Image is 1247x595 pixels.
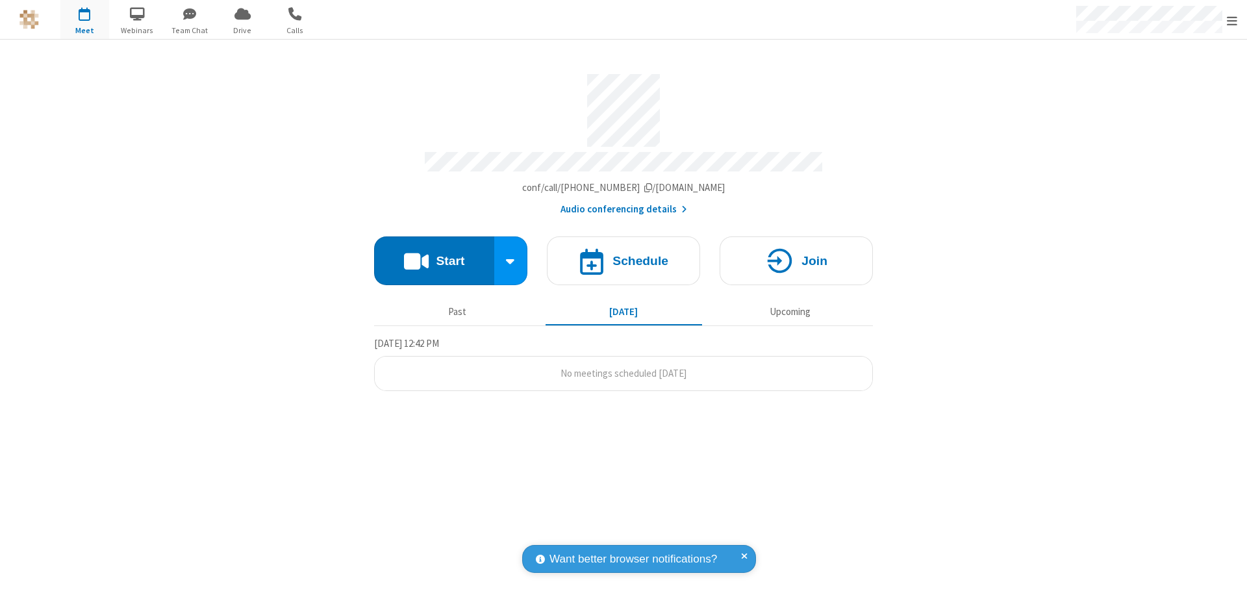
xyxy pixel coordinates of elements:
[522,181,725,196] button: Copy my meeting room linkCopy my meeting room link
[218,25,267,36] span: Drive
[374,337,439,349] span: [DATE] 12:42 PM
[19,10,39,29] img: QA Selenium DO NOT DELETE OR CHANGE
[271,25,320,36] span: Calls
[720,236,873,285] button: Join
[60,25,109,36] span: Meet
[494,236,528,285] div: Start conference options
[113,25,162,36] span: Webinars
[436,255,464,267] h4: Start
[801,255,827,267] h4: Join
[712,299,868,324] button: Upcoming
[1215,561,1237,586] iframe: Chat
[561,202,687,217] button: Audio conferencing details
[374,236,494,285] button: Start
[374,64,873,217] section: Account details
[612,255,668,267] h4: Schedule
[547,236,700,285] button: Schedule
[546,299,702,324] button: [DATE]
[549,551,717,568] span: Want better browser notifications?
[522,181,725,194] span: Copy my meeting room link
[166,25,214,36] span: Team Chat
[379,299,536,324] button: Past
[374,336,873,392] section: Today's Meetings
[561,367,686,379] span: No meetings scheduled [DATE]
